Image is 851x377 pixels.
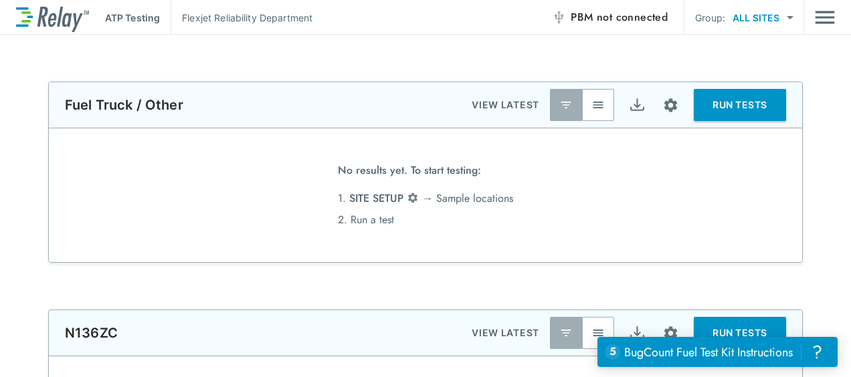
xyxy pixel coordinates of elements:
[815,5,835,30] button: Main menu
[694,89,786,121] button: RUN TESTS
[653,316,688,351] button: Site setup
[621,89,653,121] button: Export
[547,4,673,31] button: PBM not connected
[105,11,160,25] p: ATP Testing
[338,160,481,188] span: No results yet. To start testing:
[629,97,646,114] img: Export Icon
[815,5,835,30] img: Drawer Icon
[407,192,419,204] img: Settings Icon
[552,11,565,24] img: Offline Icon
[597,9,668,25] span: not connected
[472,325,539,341] p: VIEW LATEST
[662,325,679,342] img: Settings Icon
[559,98,573,112] img: Latest
[695,11,725,25] p: Group:
[653,88,688,123] button: Site setup
[621,317,653,349] button: Export
[571,8,668,27] span: PBM
[662,97,679,114] img: Settings Icon
[597,337,838,367] iframe: Resource center
[559,326,573,340] img: Latest
[182,11,312,25] p: Flexjet Reliability Department
[65,97,183,113] p: Fuel Truck / Other
[338,209,513,231] li: 2. Run a test
[591,98,605,112] img: View All
[591,326,605,340] img: View All
[629,325,646,342] img: Export Icon
[472,97,539,113] p: VIEW LATEST
[338,188,513,209] li: 1. → Sample locations
[694,317,786,349] button: RUN TESTS
[65,325,118,341] p: N136ZC
[16,3,89,32] img: LuminUltra Relay
[349,191,403,206] span: SITE SETUP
